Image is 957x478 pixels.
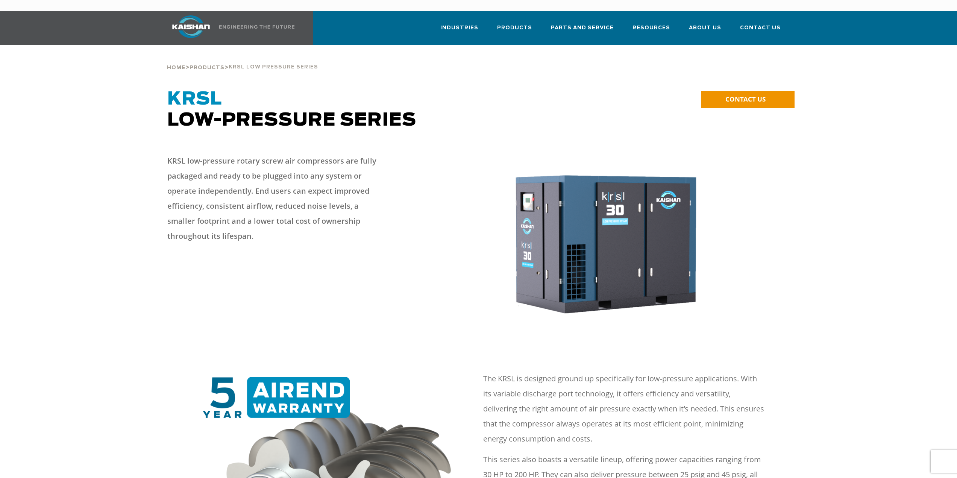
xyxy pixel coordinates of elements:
[551,24,614,32] span: Parts and Service
[167,65,185,70] span: HOME
[440,24,478,32] span: Industries
[497,18,532,44] a: Products
[163,11,296,45] a: Kaishan USA
[167,90,222,108] span: KRSL
[440,18,478,44] a: Industries
[219,25,294,29] img: Engineering the future
[497,24,532,32] span: Products
[632,24,670,32] span: Resources
[689,18,721,44] a: About Us
[740,24,781,32] span: Contact Us
[740,18,781,44] a: Contact Us
[632,18,670,44] a: Resources
[229,65,318,70] span: KRSL LOW PRESSURE SERIES
[190,64,224,71] a: PRODUCTS
[725,95,766,103] span: CONTACT US
[701,91,795,108] a: CONTACT US
[167,90,416,129] span: Low-Pressure Series
[438,146,772,334] img: krsl30
[167,45,318,74] div: > >
[190,65,224,70] span: PRODUCTS
[163,15,219,38] img: kaishan logo
[167,153,385,244] p: KRSL low-pressure rotary screw air compressors are fully packaged and ready to be plugged into an...
[551,18,614,44] a: Parts and Service
[689,24,721,32] span: About Us
[167,64,185,71] a: HOME
[483,371,764,446] p: The KRSL is designed ground up specifically for low-pressure applications. With its variable disc...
